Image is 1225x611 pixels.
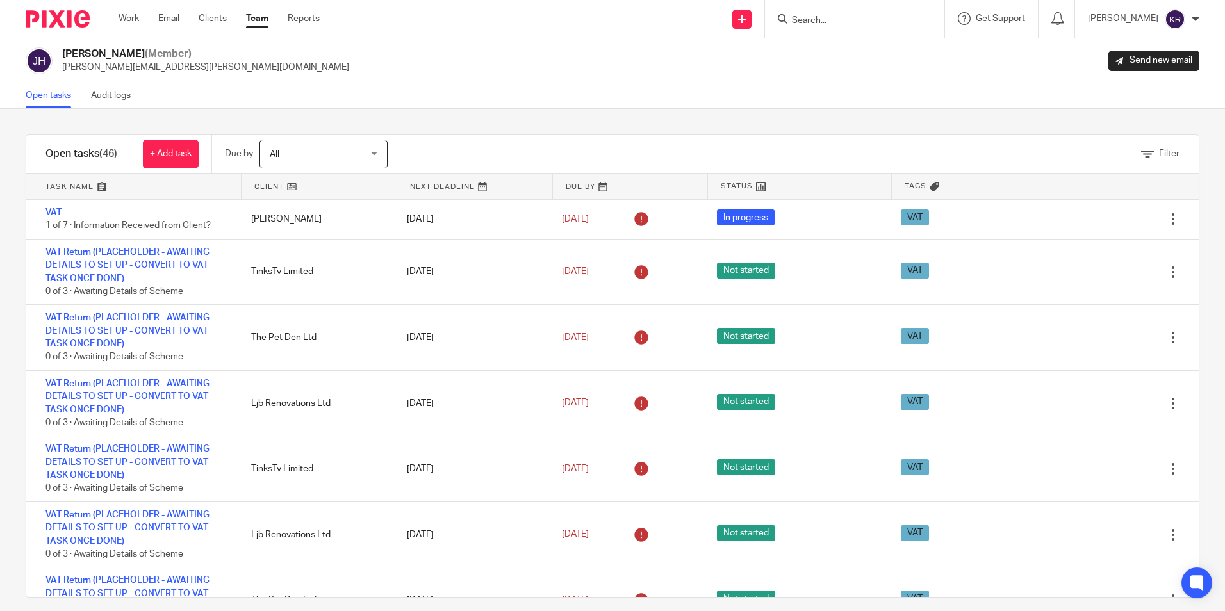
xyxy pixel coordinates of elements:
[901,459,929,475] span: VAT
[238,456,393,482] div: TinksTv Limited
[562,333,589,342] span: [DATE]
[717,459,775,475] span: Not started
[717,328,775,344] span: Not started
[394,259,549,284] div: [DATE]
[717,525,775,541] span: Not started
[45,248,210,283] a: VAT Return (PLACEHOLDER - AWAITING DETAILS TO SET UP - CONVERT TO VAT TASK ONCE DONE)
[905,181,926,191] span: Tags
[62,61,349,74] p: [PERSON_NAME][EMAIL_ADDRESS][PERSON_NAME][DOMAIN_NAME]
[717,591,775,607] span: Not started
[145,49,192,59] span: (Member)
[270,150,279,159] span: All
[394,522,549,548] div: [DATE]
[394,325,549,350] div: [DATE]
[976,14,1025,23] span: Get Support
[1108,51,1199,71] a: Send new email
[26,47,53,74] img: svg%3E
[238,391,393,416] div: Ljb Renovations Ltd
[199,12,227,25] a: Clients
[562,596,589,605] span: [DATE]
[394,456,549,482] div: [DATE]
[26,83,81,108] a: Open tasks
[717,209,775,225] span: In progress
[394,206,549,232] div: [DATE]
[238,206,393,232] div: [PERSON_NAME]
[158,12,179,25] a: Email
[562,464,589,473] span: [DATE]
[45,208,62,217] a: VAT
[721,181,753,191] span: Status
[45,444,210,480] a: VAT Return (PLACEHOLDER - AWAITING DETAILS TO SET UP - CONVERT TO VAT TASK ONCE DONE)
[45,147,117,161] h1: Open tasks
[562,267,589,276] span: [DATE]
[45,353,183,362] span: 0 of 3 · Awaiting Details of Scheme
[62,47,349,61] h2: [PERSON_NAME]
[238,259,393,284] div: TinksTv Limited
[91,83,140,108] a: Audit logs
[119,12,139,25] a: Work
[394,391,549,416] div: [DATE]
[45,379,210,414] a: VAT Return (PLACEHOLDER - AWAITING DETAILS TO SET UP - CONVERT TO VAT TASK ONCE DONE)
[717,263,775,279] span: Not started
[562,530,589,539] span: [DATE]
[143,140,199,168] a: + Add task
[901,209,929,225] span: VAT
[238,522,393,548] div: Ljb Renovations Ltd
[26,10,90,28] img: Pixie
[45,484,183,493] span: 0 of 3 · Awaiting Details of Scheme
[901,263,929,279] span: VAT
[45,576,210,611] a: VAT Return (PLACEHOLDER - AWAITING DETAILS TO SET UP - CONVERT TO VAT TASK ONCE DONE)
[1159,149,1180,158] span: Filter
[901,591,929,607] span: VAT
[45,313,210,348] a: VAT Return (PLACEHOLDER - AWAITING DETAILS TO SET UP - CONVERT TO VAT TASK ONCE DONE)
[238,325,393,350] div: The Pet Den Ltd
[791,15,906,27] input: Search
[45,510,210,546] a: VAT Return (PLACEHOLDER - AWAITING DETAILS TO SET UP - CONVERT TO VAT TASK ONCE DONE)
[288,12,320,25] a: Reports
[901,328,929,344] span: VAT
[1088,12,1158,25] p: [PERSON_NAME]
[45,222,211,231] span: 1 of 7 · Information Received from Client?
[1165,9,1185,29] img: svg%3E
[717,394,775,410] span: Not started
[45,418,183,427] span: 0 of 3 · Awaiting Details of Scheme
[99,149,117,159] span: (46)
[45,287,183,296] span: 0 of 3 · Awaiting Details of Scheme
[901,525,929,541] span: VAT
[901,394,929,410] span: VAT
[246,12,268,25] a: Team
[225,147,253,160] p: Due by
[45,550,183,558] span: 0 of 3 · Awaiting Details of Scheme
[562,215,589,224] span: [DATE]
[562,398,589,407] span: [DATE]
